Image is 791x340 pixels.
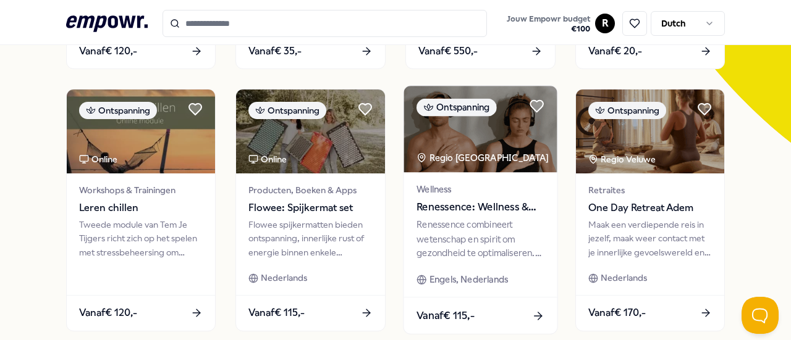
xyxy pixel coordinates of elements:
div: Online [79,152,117,166]
div: Tweede module van Tem Je Tijgers richt zich op het spelen met stressbeheersing om toxische stress... [79,218,203,259]
span: Workshops & Trainingen [79,183,203,197]
span: Nederlands [261,271,307,284]
button: R [595,14,615,33]
span: Nederlands [601,271,647,284]
span: € 100 [507,24,590,34]
a: package imageOntspanningOnlineWorkshops & TrainingenLeren chillenTweede module van Tem Je Tijgers... [66,89,216,331]
span: Renessence: Wellness & Mindfulness [417,199,544,215]
a: package imageOntspanningRegio Veluwe RetraitesOne Day Retreat AdemMaak een verdiepende reis in je... [575,89,725,331]
span: Flowee: Spijkermat set [248,200,373,216]
span: Wellness [417,183,544,197]
div: Ontspanning [588,102,666,119]
div: Online [248,152,287,166]
div: Renessence combineert wetenschap en spirit om gezondheid te optimaliseren. Uniek ecosysteem voor ... [417,218,544,260]
img: package image [236,89,385,173]
a: package imageOntspanningRegio [GEOGRAPHIC_DATA] WellnessRenessence: Wellness & MindfulnessRenesse... [403,86,557,335]
span: Retraites [588,183,713,197]
span: Jouw Empowr budget [507,14,590,24]
span: One Day Retreat Adem [588,200,713,216]
div: Regio [GEOGRAPHIC_DATA] [417,151,551,165]
div: Flowee spijkermatten bieden ontspanning, innerlijke rust of energie binnen enkele minuten, ideaal... [248,218,373,259]
img: package image [67,89,216,173]
input: Search for products, categories or subcategories [163,10,488,37]
span: Vanaf € 120,- [79,305,137,321]
span: Vanaf € 550,- [418,43,478,59]
span: Vanaf € 115,- [417,308,475,324]
div: Regio Veluwe [588,152,658,166]
span: Leren chillen [79,200,203,216]
span: Producten, Boeken & Apps [248,183,373,197]
span: Vanaf € 120,- [79,43,137,59]
iframe: Help Scout Beacon - Open [742,297,779,334]
a: Jouw Empowr budget€100 [502,10,595,36]
div: Ontspanning [248,102,326,119]
img: package image [404,86,557,173]
span: Vanaf € 115,- [248,305,305,321]
img: package image [576,89,725,173]
div: Ontspanning [79,102,157,119]
div: Maak een verdiepende reis in jezelf, maak weer contact met je innerlijke gevoelswereld en leer de... [588,218,713,259]
span: Vanaf € 35,- [248,43,302,59]
button: Jouw Empowr budget€100 [504,12,593,36]
div: Ontspanning [417,99,497,117]
a: package imageOntspanningOnlineProducten, Boeken & AppsFlowee: Spijkermat setFlowee spijkermatten ... [235,89,386,331]
span: Vanaf € 20,- [588,43,642,59]
span: Vanaf € 170,- [588,305,646,321]
span: Engels, Nederlands [429,273,509,287]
